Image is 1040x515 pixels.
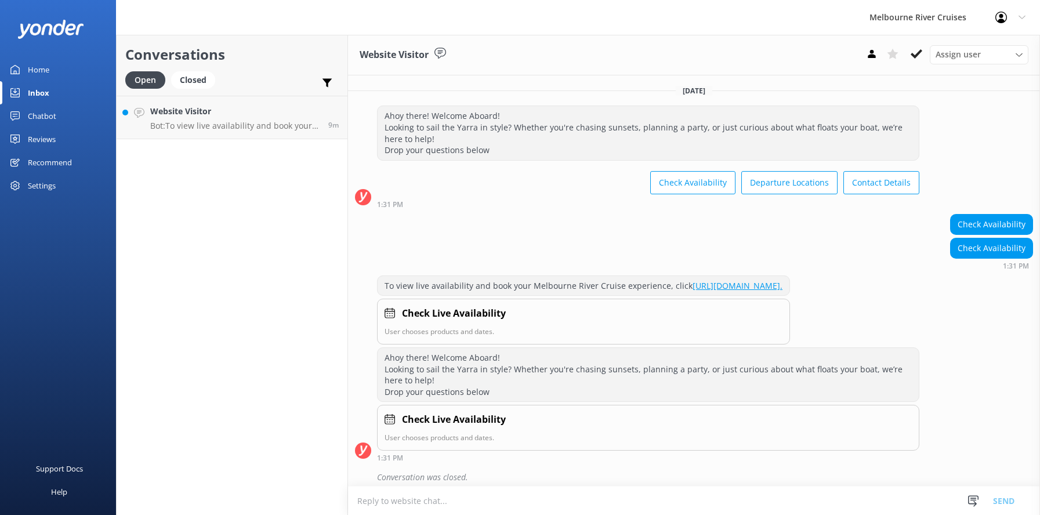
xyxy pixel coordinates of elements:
div: Sep 09 2025 01:31pm (UTC +10:00) Australia/Sydney [950,262,1033,270]
div: To view live availability and book your Melbourne River Cruise experience, click [378,276,789,296]
span: [DATE] [676,86,712,96]
div: 2025-09-09T03:53:36.544 [355,467,1033,487]
div: Settings [28,174,56,197]
h3: Website Visitor [360,48,429,63]
div: Assign User [930,45,1028,64]
img: yonder-white-logo.png [17,20,84,39]
div: Conversation was closed. [377,467,1033,487]
h4: Website Visitor [150,105,320,118]
strong: 1:31 PM [1003,263,1029,270]
span: Sep 09 2025 02:44pm (UTC +10:00) Australia/Sydney [328,120,339,130]
h2: Conversations [125,43,339,66]
div: Open [125,71,165,89]
span: Assign user [936,48,981,61]
div: Help [51,480,67,503]
div: Ahoy there! Welcome Aboard! Looking to sail the Yarra in style? Whether you're chasing sunsets, p... [378,348,919,401]
strong: 1:31 PM [377,201,403,208]
div: Check Availability [951,215,1032,234]
button: Departure Locations [741,171,838,194]
a: Open [125,73,171,86]
a: Website VisitorBot:To view live availability and book your Melbourne River Cruise experience, ple... [117,96,347,139]
strong: 1:31 PM [377,455,403,462]
div: Closed [171,71,215,89]
h4: Check Live Availability [402,306,506,321]
button: Check Availability [650,171,735,194]
div: Reviews [28,128,56,151]
div: Sep 09 2025 01:31pm (UTC +10:00) Australia/Sydney [377,200,919,208]
p: Bot: To view live availability and book your Melbourne River Cruise experience, please visit: [UR... [150,121,320,131]
div: Ahoy there! Welcome Aboard! Looking to sail the Yarra in style? Whether you're chasing sunsets, p... [378,106,919,159]
div: Inbox [28,81,49,104]
p: User chooses products and dates. [385,432,912,443]
h4: Check Live Availability [402,412,506,427]
div: Home [28,58,49,81]
p: User chooses products and dates. [385,326,782,337]
button: Contact Details [843,171,919,194]
div: Recommend [28,151,72,174]
div: Support Docs [36,457,83,480]
a: Closed [171,73,221,86]
div: Chatbot [28,104,56,128]
div: Sep 09 2025 01:31pm (UTC +10:00) Australia/Sydney [377,454,919,462]
div: Check Availability [951,238,1032,258]
a: [URL][DOMAIN_NAME]. [693,280,782,291]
